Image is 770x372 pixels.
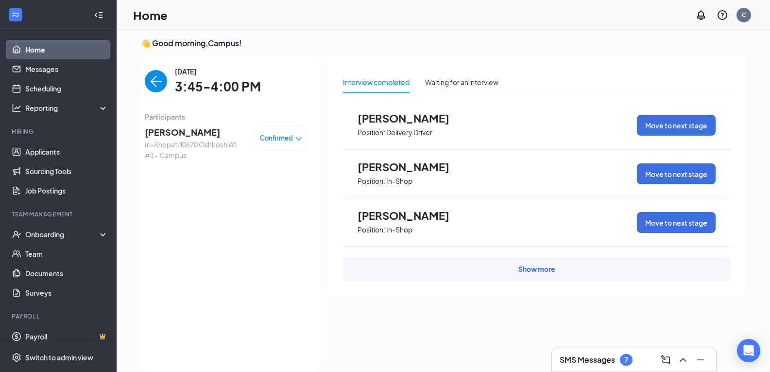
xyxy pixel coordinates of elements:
span: down [295,136,302,142]
a: Applicants [25,142,108,161]
svg: ChevronUp [677,354,689,366]
div: Hiring [12,127,106,136]
button: ComposeMessage [658,352,673,368]
div: Open Intercom Messenger [737,339,760,362]
a: Messages [25,59,108,79]
svg: QuestionInfo [717,9,728,21]
svg: WorkstreamLogo [11,10,20,19]
div: Team Management [12,210,106,218]
a: Home [25,40,108,59]
div: Interview completed [343,77,410,88]
span: [PERSON_NAME] [145,125,247,139]
div: Waiting for an interview [425,77,498,88]
button: Move to next stage [637,212,716,233]
div: Payroll [12,312,106,320]
span: [PERSON_NAME] [358,209,464,222]
p: Position: [358,128,385,137]
a: Documents [25,264,108,283]
a: Job Postings [25,181,108,200]
a: Scheduling [25,79,108,98]
div: Show more [518,264,555,274]
p: Position: [358,177,385,186]
svg: Settings [12,353,21,362]
div: 7 [624,356,628,364]
svg: Analysis [12,103,21,113]
span: [DATE] [175,66,261,77]
svg: Notifications [695,9,707,21]
svg: ComposeMessage [660,354,671,366]
p: Delivery Driver [386,128,432,137]
h1: Home [133,7,168,23]
p: In-Shop [386,177,412,186]
button: Move to next stage [637,115,716,136]
div: Onboarding [25,230,100,239]
a: PayrollCrown [25,327,108,346]
div: Reporting [25,103,109,113]
span: [PERSON_NAME] [358,160,464,173]
button: Move to next stage [637,163,716,184]
span: Confirmed [260,133,293,143]
span: Participants [145,111,307,122]
a: Surveys [25,283,108,302]
div: C [742,11,746,19]
p: In-Shop [386,225,412,234]
svg: UserCheck [12,230,21,239]
button: ChevronUp [675,352,691,368]
div: Switch to admin view [25,353,93,362]
span: [PERSON_NAME] [358,112,464,124]
span: 3:45-4:00 PM [175,77,261,97]
a: Sourcing Tools [25,161,108,181]
h3: SMS Messages [560,354,615,365]
svg: Collapse [94,10,103,20]
button: Minimize [693,352,708,368]
h3: 👋 Good morning, Campus ! [141,38,746,49]
p: Position: [358,225,385,234]
button: back-button [145,70,167,92]
svg: Minimize [695,354,706,366]
a: Team [25,244,108,264]
span: In-Shop at JJ0670 Oshkosh WI #1 - Campus [145,139,247,160]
